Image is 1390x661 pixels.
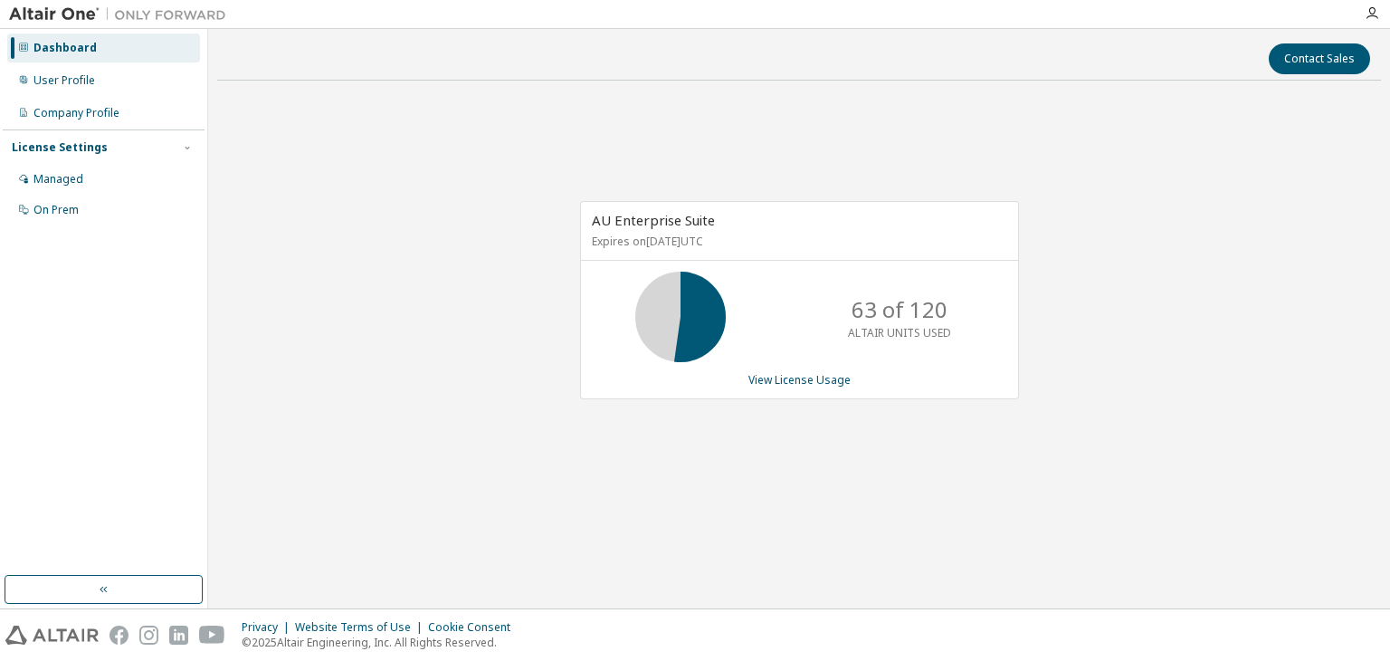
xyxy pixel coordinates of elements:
div: Privacy [242,620,295,635]
div: Website Terms of Use [295,620,428,635]
p: 63 of 120 [852,294,947,325]
div: Managed [33,172,83,187]
div: Dashboard [33,41,97,55]
img: instagram.svg [139,626,158,645]
div: Cookie Consent [428,620,521,635]
img: linkedin.svg [169,626,188,645]
div: License Settings [12,140,108,155]
button: Contact Sales [1269,43,1370,74]
div: Company Profile [33,106,119,120]
p: © 2025 Altair Engineering, Inc. All Rights Reserved. [242,635,521,650]
div: On Prem [33,203,79,217]
img: altair_logo.svg [5,626,99,645]
p: Expires on [DATE] UTC [592,234,1003,249]
p: ALTAIR UNITS USED [848,325,951,340]
img: facebook.svg [109,626,129,645]
a: View License Usage [748,372,851,388]
img: youtube.svg [199,626,225,645]
div: User Profile [33,73,95,88]
span: AU Enterprise Suite [592,211,715,229]
img: Altair One [9,5,235,24]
